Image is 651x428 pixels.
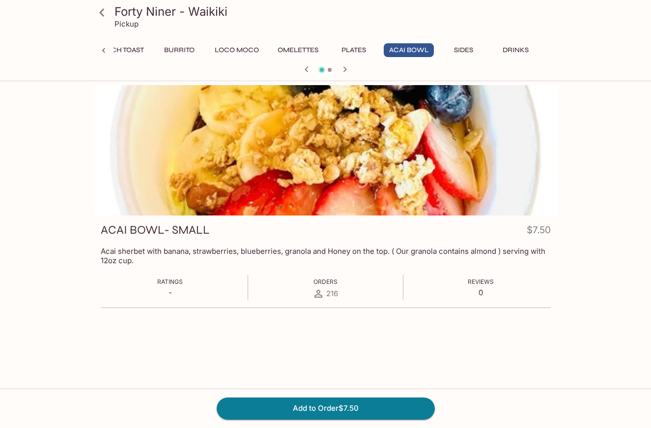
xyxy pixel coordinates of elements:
span: Orders [313,278,338,285]
h3: ACAI BOWL- SMALL [101,222,210,238]
span: Ratings [157,278,183,285]
h3: Forty Niner - Waikiki [114,4,554,19]
div: ACAI BOWL- SMALL [94,85,558,215]
button: Loco Moco [209,43,264,57]
p: - [157,288,183,297]
button: Burrito [157,43,201,57]
button: Omelettes [272,43,324,57]
button: Acai Bowl [384,43,434,57]
button: Plates [332,43,376,57]
button: Sides [442,43,486,57]
button: Add to Order$7.50 [217,397,435,419]
p: Pickup [114,19,139,29]
button: Drinks [494,43,538,57]
span: Reviews [468,278,494,285]
span: 216 [326,289,338,298]
button: French Toast [86,43,149,57]
p: 0 [468,288,494,297]
p: Acai sherbet with banana, strawberries, blueberries, granola and Honey on the top. ( Our granola ... [101,246,551,265]
h4: $7.50 [527,222,551,242]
